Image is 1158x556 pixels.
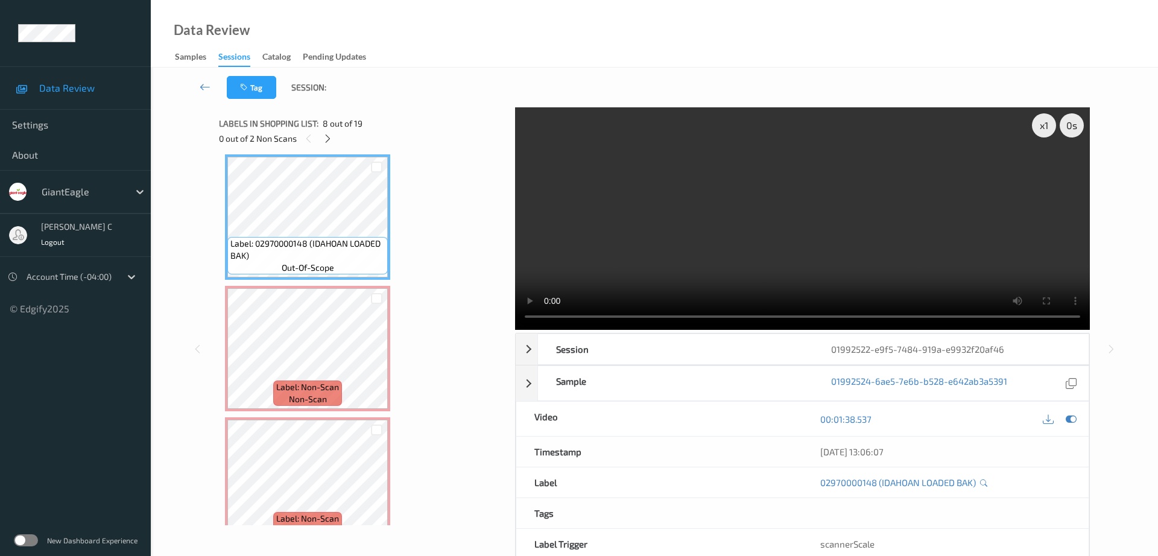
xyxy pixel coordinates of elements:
[813,334,1089,364] div: 01992522-e9f5-7484-919a-e9932f20af46
[218,51,250,67] div: Sessions
[175,51,206,66] div: Samples
[538,334,814,364] div: Session
[219,131,507,146] div: 0 out of 2 Non Scans
[303,51,366,66] div: Pending Updates
[276,513,339,525] span: Label: Non-Scan
[291,81,326,93] span: Session:
[219,118,318,130] span: Labels in shopping list:
[1032,113,1056,137] div: x 1
[289,525,327,537] span: non-scan
[820,413,872,425] a: 00:01:38.537
[820,446,1071,458] div: [DATE] 13:06:07
[516,437,803,467] div: Timestamp
[516,402,803,436] div: Video
[282,262,334,274] span: out-of-scope
[831,375,1007,391] a: 01992524-6ae5-7e6b-b528-e642ab3a5391
[820,476,976,488] a: 02970000148 (IDAHOAN LOADED BAK)
[538,366,814,400] div: Sample
[230,238,385,262] span: Label: 02970000148 (IDAHOAN LOADED BAK)
[227,76,276,99] button: Tag
[289,393,327,405] span: non-scan
[516,498,803,528] div: Tags
[174,24,250,36] div: Data Review
[175,49,218,66] a: Samples
[262,49,303,66] a: Catalog
[516,467,803,498] div: Label
[516,365,1089,401] div: Sample01992524-6ae5-7e6b-b528-e642ab3a5391
[218,49,262,67] a: Sessions
[276,381,339,393] span: Label: Non-Scan
[516,333,1089,365] div: Session01992522-e9f5-7484-919a-e9932f20af46
[262,51,291,66] div: Catalog
[303,49,378,66] a: Pending Updates
[1060,113,1084,137] div: 0 s
[323,118,362,130] span: 8 out of 19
